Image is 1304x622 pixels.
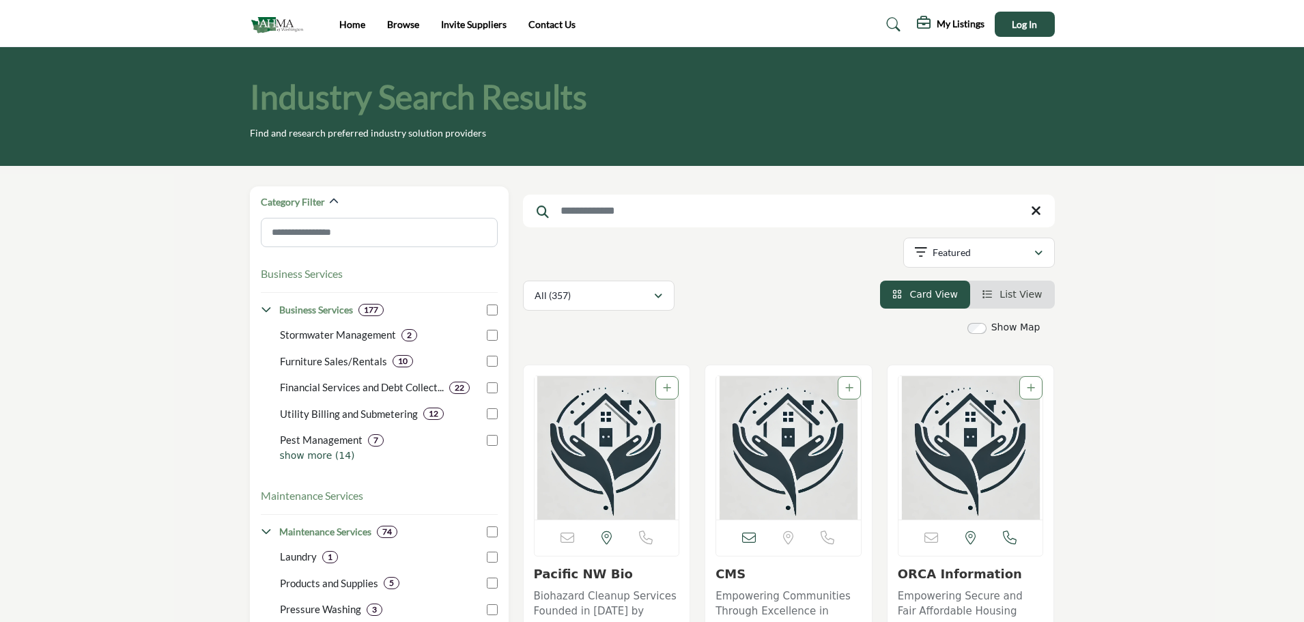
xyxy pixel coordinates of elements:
[937,18,984,30] h5: My Listings
[280,380,444,395] p: Financial Services and Debt Collection: Financial management services, including debt recovery so...
[393,355,413,367] div: 10 Results For Furniture Sales/Rentals
[716,376,861,520] img: CMS
[250,13,311,36] img: Site Logo
[487,552,498,563] input: Select Laundry checkbox
[423,408,444,420] div: 12 Results For Utility Billing and Submetering
[535,376,679,520] img: Pacific NW Bio
[261,218,498,247] input: Search Category
[898,567,1022,581] a: ORCA Information
[535,289,571,302] p: All (357)
[280,449,498,463] p: show more (14)
[455,383,464,393] b: 22
[892,289,958,300] a: View Card
[339,18,365,30] a: Home
[715,567,862,582] h3: CMS
[373,436,378,445] b: 7
[995,12,1055,37] button: Log In
[933,246,971,259] p: Featured
[487,330,498,341] input: Select Stormwater Management checkbox
[261,487,363,504] button: Maintenance Services
[250,76,587,118] h1: Industry Search Results
[280,432,363,448] p: Pest Management: Comprehensive pest control services for properties.
[534,567,680,582] h3: Pacific NW Bio
[898,376,1043,520] img: ORCA Information
[917,16,984,33] div: My Listings
[328,552,332,562] b: 1
[280,602,361,617] p: Pressure Washing: High-pressure washing services for outdoor surfaces.
[389,578,394,588] b: 5
[398,356,408,366] b: 10
[387,18,419,30] a: Browse
[880,281,970,309] li: Card View
[487,526,498,537] input: Select Maintenance Services checkbox
[487,435,498,446] input: Select Pest Management checkbox
[382,527,392,537] b: 74
[261,195,325,209] h2: Category Filter
[280,327,396,343] p: Stormwater Management: Management and planning of stormwater systems and compliance.
[982,289,1043,300] a: View List
[523,195,1055,227] input: Search Keyword
[845,382,853,393] a: Add To List
[377,526,397,538] div: 74 Results For Maintenance Services
[909,289,957,300] span: Card View
[384,577,399,589] div: 5 Results For Products and Supplies
[716,376,861,520] a: Open Listing in new tab
[873,14,909,36] a: Search
[280,406,418,422] p: Utility Billing and Submetering: Billing and metering systems for utilities in managed properties.
[1000,289,1042,300] span: List View
[407,330,412,340] b: 2
[534,567,633,581] a: Pacific NW Bio
[487,356,498,367] input: Select Furniture Sales/Rentals checkbox
[487,408,498,419] input: Select Utility Billing and Submetering checkbox
[372,605,377,614] b: 3
[364,305,378,315] b: 177
[322,551,338,563] div: 1 Results For Laundry
[449,382,470,394] div: 22 Results For Financial Services and Debt Collection
[487,604,498,615] input: Select Pressure Washing checkbox
[250,126,486,140] p: Find and research preferred industry solution providers
[261,266,343,282] button: Business Services
[487,305,498,315] input: Select Business Services checkbox
[487,578,498,589] input: Select Products and Supplies checkbox
[367,604,382,616] div: 3 Results For Pressure Washing
[368,434,384,447] div: 7 Results For Pest Management
[429,409,438,419] b: 12
[903,238,1055,268] button: Featured
[991,320,1040,335] label: Show Map
[523,281,675,311] button: All (357)
[401,329,417,341] div: 2 Results For Stormwater Management
[280,549,317,565] p: Laundry
[280,354,387,369] p: Furniture Sales/Rentals: Sales and rental solutions for furniture in residential or commercial pr...
[970,281,1055,309] li: List View
[1012,18,1037,30] span: Log In
[280,576,378,591] p: Products and Supplies: Supplies and products for property management and maintenance.
[487,382,498,393] input: Select Financial Services and Debt Collection checkbox
[898,376,1043,520] a: Open Listing in new tab
[358,304,384,316] div: 177 Results For Business Services
[535,376,679,520] a: Open Listing in new tab
[441,18,507,30] a: Invite Suppliers
[279,303,353,317] h4: Business Services: Solutions to enhance operations, streamline processes, and support financial a...
[715,567,746,581] a: CMS
[528,18,576,30] a: Contact Us
[1027,382,1035,393] a: Add To List
[663,382,671,393] a: Add To List
[279,525,371,539] h4: Maintenance Services: Services focused on property upkeep, ensuring safety, cleanliness, and long...
[898,567,1044,582] h3: ORCA Information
